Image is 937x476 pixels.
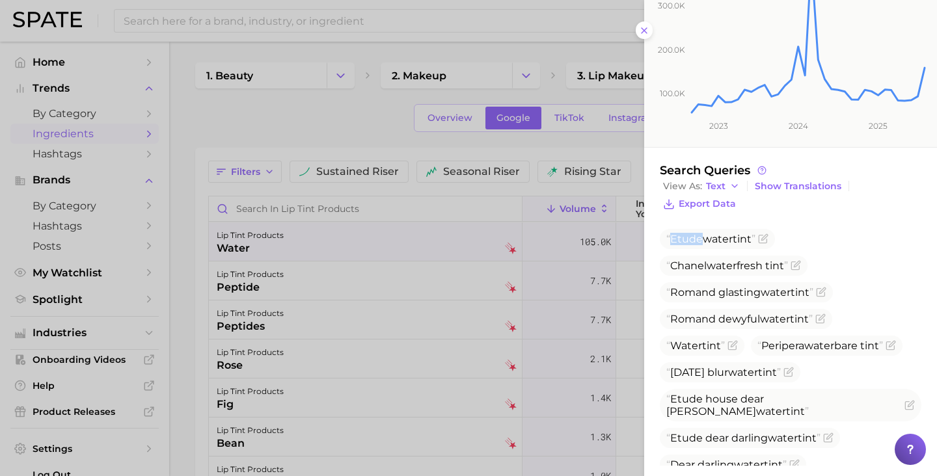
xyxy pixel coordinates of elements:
[757,339,883,352] span: Peripera bare tint
[666,339,725,352] span: tint
[727,340,738,350] button: Flag as miscategorized or irrelevant
[815,313,826,324] button: Flag as miscategorized or irrelevant
[679,198,736,209] span: Export Data
[755,181,841,192] span: Show Translations
[728,366,758,378] span: water
[666,366,781,378] span: [DATE] blur tint
[666,233,755,245] span: Etude tint
[760,313,790,325] span: water
[660,88,685,98] tspan: 100.0k
[904,400,915,410] button: Flag as miscategorized or irrelevant
[783,367,794,377] button: Flag as miscategorized or irrelevant
[666,313,813,325] span: Romand dewyful tint
[709,121,728,131] tspan: 2023
[658,44,685,54] tspan: 200.0k
[666,458,787,471] span: Dear darling tint
[706,183,726,190] span: Text
[869,121,888,131] tspan: 2025
[768,432,798,444] span: water
[658,1,685,10] tspan: 300.0k
[761,286,791,298] span: water
[666,432,821,444] span: Etude dear darling tint
[789,121,808,131] tspan: 2024
[660,195,739,213] button: Export Data
[816,287,826,297] button: Flag as miscategorized or irrelevant
[734,458,764,471] span: water
[758,233,768,244] button: Flag as miscategorized or irrelevant
[666,259,788,272] span: Chanel fresh tint
[666,286,813,298] span: Romand glasting tint
[886,340,896,350] button: Flag as miscategorized or irrelevant
[660,163,768,178] span: Search Queries
[791,260,801,271] button: Flag as miscategorized or irrelevant
[663,183,702,190] span: View As
[804,339,834,352] span: water
[823,432,834,443] button: Flag as miscategorized or irrelevant
[707,259,737,272] span: water
[756,405,786,417] span: water
[703,233,733,245] span: water
[670,339,702,352] span: Water
[789,459,800,469] button: Flag as miscategorized or irrelevant
[666,393,809,417] span: Etude house dear [PERSON_NAME] tint
[660,178,743,194] button: View AsText
[752,178,845,195] button: Show Translations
